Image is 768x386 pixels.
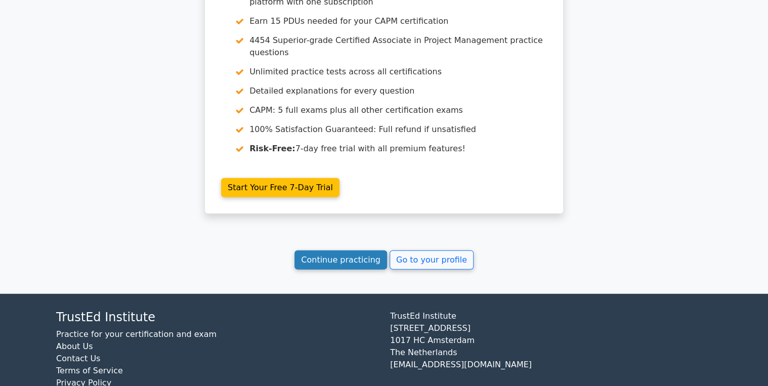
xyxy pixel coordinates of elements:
a: Contact Us [56,354,100,363]
a: Go to your profile [390,250,474,270]
a: Start Your Free 7-Day Trial [221,178,339,197]
a: Terms of Service [56,366,123,375]
a: Continue practicing [294,250,387,270]
h4: TrustEd Institute [56,310,378,325]
a: Practice for your certification and exam [56,329,217,339]
a: About Us [56,341,93,351]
